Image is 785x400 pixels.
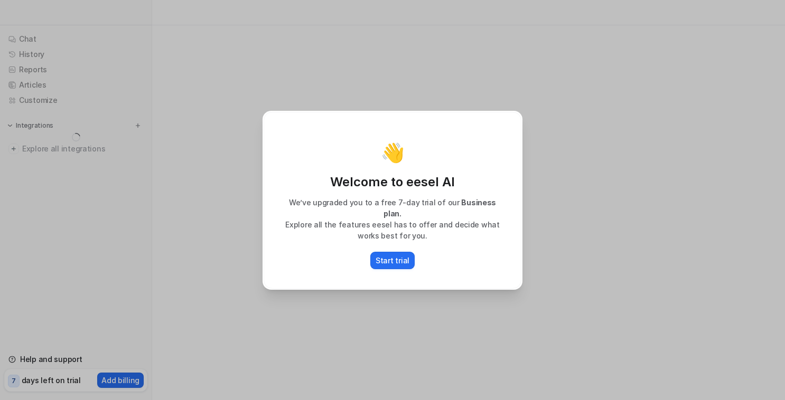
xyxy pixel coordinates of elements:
button: Start trial [370,252,415,269]
p: 👋 [381,142,405,163]
p: Explore all the features eesel has to offer and decide what works best for you. [275,219,510,241]
p: Start trial [376,255,409,266]
p: We’ve upgraded you to a free 7-day trial of our [275,197,510,219]
p: Welcome to eesel AI [275,174,510,191]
